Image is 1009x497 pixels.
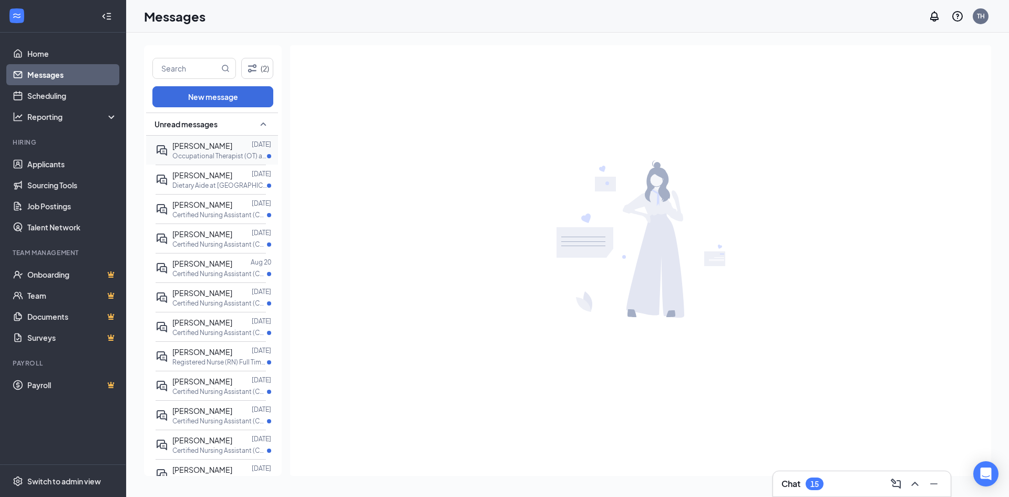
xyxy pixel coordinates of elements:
div: Open Intercom Messenger [973,461,998,486]
a: Scheduling [27,85,117,106]
p: Certified Nursing Assistant (CNA) at [GEOGRAPHIC_DATA] Post-Acute [172,240,267,249]
p: Dietary Aide at [GEOGRAPHIC_DATA] Post-Acute [172,181,267,190]
div: Team Management [13,248,115,257]
div: Payroll [13,359,115,368]
p: [DATE] [252,140,271,149]
input: Search [153,58,219,78]
svg: ActiveDoubleChat [156,468,168,481]
svg: ActiveDoubleChat [156,291,168,304]
svg: Minimize [928,478,940,490]
svg: SmallChevronUp [257,118,270,130]
p: [DATE] [252,405,271,414]
span: [PERSON_NAME] [172,406,232,415]
svg: Filter [246,62,259,75]
p: [DATE] [252,199,271,208]
svg: ActiveDoubleChat [156,262,168,275]
span: Unread messages [155,119,218,129]
span: [PERSON_NAME] [172,259,232,268]
span: [PERSON_NAME] [172,377,232,386]
span: [PERSON_NAME] [172,465,232,474]
svg: ActiveDoubleChat [156,380,168,392]
button: ChevronUp [907,475,923,492]
svg: ChevronUp [909,478,921,490]
p: Certified Nursing Assistant (CNA) at [GEOGRAPHIC_DATA] Post-Acute [172,210,267,219]
svg: ActiveDoubleChat [156,439,168,451]
p: Certified Nursing Assistant (CNA) at [GEOGRAPHIC_DATA] Post-Acute [172,475,267,484]
div: Reporting [27,111,118,122]
h3: Chat [781,478,800,490]
p: [DATE] [252,169,271,178]
span: [PERSON_NAME] [172,229,232,239]
a: TeamCrown [27,285,117,306]
div: Hiring [13,138,115,147]
svg: MagnifyingGlass [221,64,230,73]
button: New message [152,86,273,107]
p: Certified Nursing Assistant (CNA) at [GEOGRAPHIC_DATA] Post-Acute [172,387,267,396]
p: [DATE] [252,434,271,443]
svg: ActiveDoubleChat [156,203,168,216]
button: Minimize [925,475,942,492]
a: Sourcing Tools [27,175,117,196]
div: TH [977,12,985,21]
svg: Collapse [101,11,112,22]
svg: WorkstreamLogo [12,11,22,21]
svg: Notifications [928,10,941,23]
svg: ComposeMessage [890,478,902,490]
span: [PERSON_NAME] [172,170,232,180]
a: Talent Network [27,217,117,238]
svg: ActiveDoubleChat [156,350,168,363]
a: Home [27,43,117,64]
span: [PERSON_NAME] [172,435,232,445]
span: [PERSON_NAME] [172,347,232,357]
span: [PERSON_NAME] [172,318,232,327]
button: ComposeMessage [888,475,904,492]
h1: Messages [144,7,205,25]
div: Switch to admin view [27,476,101,486]
span: [PERSON_NAME] [172,200,232,209]
p: [DATE] [252,317,271,326]
p: Certified Nursing Assistant (CNA) at [GEOGRAPHIC_DATA] Post-Acute [172,446,267,455]
svg: ActiveDoubleChat [156,144,168,157]
p: [DATE] [252,346,271,355]
p: [DATE] [252,376,271,384]
p: [DATE] [252,287,271,296]
span: [PERSON_NAME] [172,141,232,150]
a: PayrollCrown [27,374,117,395]
p: Certified Nursing Assistant (CNA) at [GEOGRAPHIC_DATA] Post-Acute [172,328,267,337]
svg: ActiveDoubleChat [156,174,168,186]
button: Filter (2) [241,58,273,79]
a: Applicants [27,154,117,175]
a: Messages [27,64,117,85]
p: Certified Nursing Assistant (CNA) at [GEOGRAPHIC_DATA] Post-Acute [172,269,267,278]
svg: ActiveDoubleChat [156,409,168,422]
p: [DATE] [252,228,271,237]
p: Certified Nursing Assistant (CNA) at [GEOGRAPHIC_DATA] Post-Acute [172,299,267,308]
div: 15 [810,480,819,489]
p: Certified Nursing Assistant (CNA) at [GEOGRAPHIC_DATA] Post-Acute [172,417,267,425]
a: DocumentsCrown [27,306,117,327]
svg: QuestionInfo [951,10,964,23]
p: Registered Nurse (RN) Full Time at [GEOGRAPHIC_DATA] Post-Acute [172,358,267,367]
svg: ActiveDoubleChat [156,321,168,333]
span: [PERSON_NAME] [172,288,232,298]
a: SurveysCrown [27,327,117,348]
svg: Analysis [13,111,23,122]
a: Job Postings [27,196,117,217]
svg: Settings [13,476,23,486]
svg: ActiveDoubleChat [156,232,168,245]
a: OnboardingCrown [27,264,117,285]
p: [DATE] [252,464,271,473]
p: Aug 20 [251,258,271,267]
p: Occupational Therapist (OT) at [GEOGRAPHIC_DATA] Post-Acute [172,151,267,160]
